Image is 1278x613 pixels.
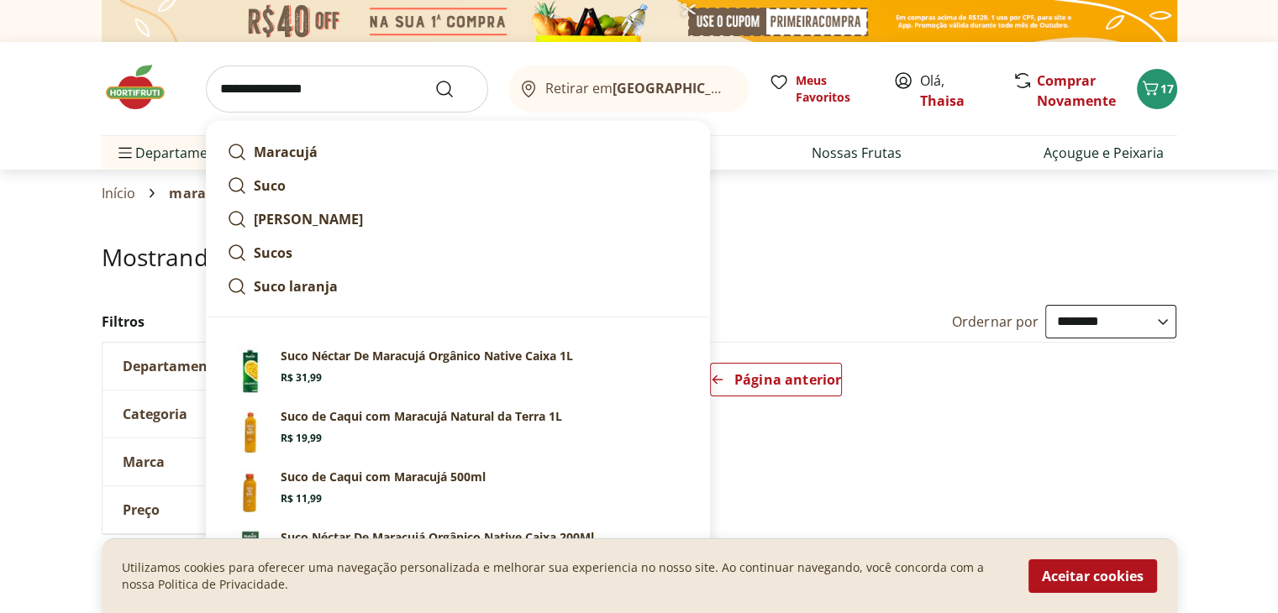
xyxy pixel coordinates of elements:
p: Suco Néctar De Maracujá Orgânico Native Caixa 200Ml [281,529,594,546]
span: Departamento [123,358,222,375]
a: PrincipalSuco Néctar De Maracujá Orgânico Native Caixa 1LR$ 31,99 [220,341,696,401]
a: Comprar Novamente [1037,71,1116,110]
a: Maracujá [220,135,696,169]
span: Marca [123,453,165,470]
h1: Mostrando resultados para: [102,244,1177,270]
input: search [206,65,488,113]
strong: [PERSON_NAME] [254,210,363,228]
a: PrincipalSuco Néctar De Maracujá Orgânico Native Caixa 200MlR$ 11,99 [220,522,696,583]
button: Preço [103,486,355,533]
a: Sucos [220,236,696,270]
button: Departamento [103,343,355,390]
p: Suco Néctar De Maracujá Orgânico Native Caixa 1L [281,348,573,364]
span: Meus Favoritos [796,72,873,106]
a: [PERSON_NAME] [220,202,696,236]
a: Meus Favoritos [769,72,873,106]
span: Categoria [123,406,187,422]
span: maracuja [169,186,234,201]
a: Página anterior [710,363,842,403]
a: Início [102,186,136,201]
img: Hortifruti [102,62,186,113]
a: Thaisa [920,92,965,110]
span: R$ 19,99 [281,432,322,445]
a: Suco de Caqui com Maracujá 500mlR$ 11,99 [220,462,696,522]
span: Retirar em [545,81,731,96]
button: Aceitar cookies [1028,559,1157,593]
svg: Arrow Left icon [711,373,724,386]
strong: Maracujá [254,143,318,161]
span: Página anterior [734,373,841,386]
span: 17 [1160,81,1174,97]
img: Principal [227,348,274,395]
span: R$ 11,99 [281,492,322,506]
p: Suco de Caqui com Maracujá 500ml [281,469,486,485]
strong: Suco laranja [254,277,338,296]
a: Suco laranja [220,270,696,303]
a: Nossas Frutas [812,143,902,163]
label: Ordernar por [952,312,1039,331]
a: Suco [220,169,696,202]
span: Preço [123,501,160,518]
h2: Filtros [102,305,355,338]
b: [GEOGRAPHIC_DATA]/[GEOGRAPHIC_DATA] [613,79,896,97]
span: R$ 31,99 [281,371,322,385]
a: Suco de Caqui com Maracujá Natural da Terra 1LR$ 19,99 [220,401,696,462]
button: Retirar em[GEOGRAPHIC_DATA]/[GEOGRAPHIC_DATA] [508,65,749,113]
button: Menu [115,133,135,173]
button: Carrinho [1137,69,1177,109]
img: Principal [227,529,274,576]
span: Departamentos [115,133,236,173]
p: Suco de Caqui com Maracujá Natural da Terra 1L [281,408,562,425]
strong: Suco [254,176,286,195]
button: Submit Search [434,79,475,99]
button: Marca [103,438,355,485]
a: Açougue e Peixaria [1044,143,1164,163]
button: Categoria [103,390,355,437]
span: Olá, [920,71,995,111]
p: Utilizamos cookies para oferecer uma navegação personalizada e melhorar sua experiencia no nosso ... [122,559,1008,593]
strong: Sucos [254,244,292,262]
